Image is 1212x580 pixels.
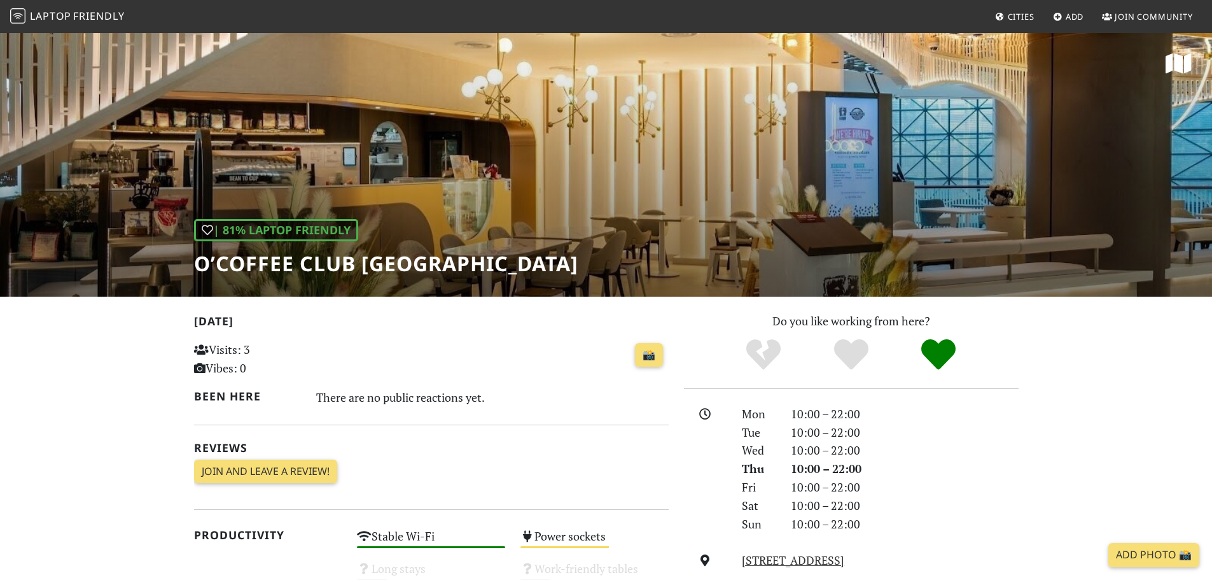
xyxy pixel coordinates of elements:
[783,497,1026,515] div: 10:00 – 22:00
[734,405,783,423] div: Mon
[783,405,1026,423] div: 10:00 – 22:00
[990,5,1040,28] a: Cities
[513,526,676,558] div: Power sockets
[316,387,669,407] div: There are no public reactions yet.
[635,343,663,367] a: 📸
[734,423,783,442] div: Tue
[783,460,1026,478] div: 10:00 – 22:00
[194,460,337,484] a: Join and leave a review!
[783,441,1026,460] div: 10:00 – 22:00
[73,9,124,23] span: Friendly
[1066,11,1084,22] span: Add
[194,219,358,241] div: | 81% Laptop Friendly
[1097,5,1198,28] a: Join Community
[194,528,342,542] h2: Productivity
[1008,11,1034,22] span: Cities
[783,478,1026,497] div: 10:00 – 22:00
[1048,5,1089,28] a: Add
[30,9,71,23] span: Laptop
[194,315,669,333] h2: [DATE]
[783,515,1026,534] div: 10:00 – 22:00
[349,526,513,558] div: Stable Wi-Fi
[194,341,342,378] p: Visits: 3 Vibes: 0
[10,8,25,24] img: LaptopFriendly
[10,6,125,28] a: LaptopFriendly LaptopFriendly
[734,515,783,534] div: Sun
[783,423,1026,442] div: 10:00 – 22:00
[742,553,844,568] a: [STREET_ADDRESS]
[720,337,807,372] div: No
[684,312,1019,330] p: Do you like working from here?
[194,390,302,403] h2: Been here
[1108,543,1199,567] a: Add Photo 📸
[895,337,982,372] div: Definitely!
[734,460,783,478] div: Thu
[734,497,783,515] div: Sat
[734,441,783,460] div: Wed
[734,478,783,497] div: Fri
[194,441,669,455] h2: Reviews
[1115,11,1193,22] span: Join Community
[194,251,578,276] h1: O’Coffee Club [GEOGRAPHIC_DATA]
[807,337,895,372] div: Yes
